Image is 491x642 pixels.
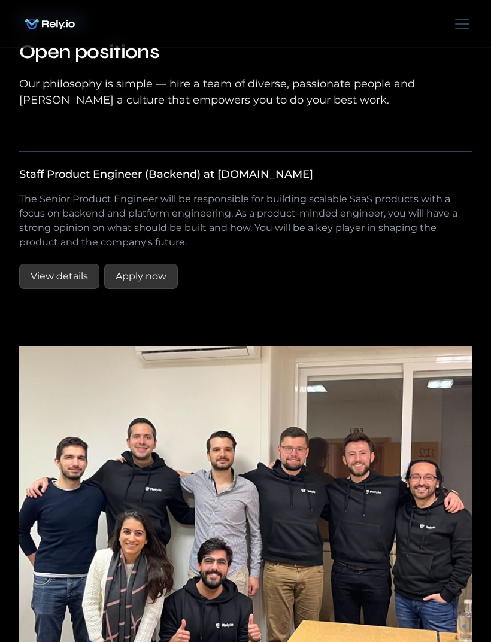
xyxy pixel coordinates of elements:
[104,264,178,289] a: Apply now
[19,264,99,289] a: View details
[19,38,472,66] h2: Open positions
[116,269,166,284] div: Apply now
[19,12,81,36] img: Rely.io logo
[19,12,81,36] a: home
[19,166,313,182] div: Staff Product Engineer (Backend) at [DOMAIN_NAME]
[19,192,472,250] p: The Senior Product Engineer will be responsible for building scalable SaaS products with a focus ...
[19,76,472,108] div: Our philosophy is simple — hire a team of diverse, passionate people and [PERSON_NAME] a culture ...
[448,10,472,38] div: menu
[412,563,474,625] iframe: Chatbot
